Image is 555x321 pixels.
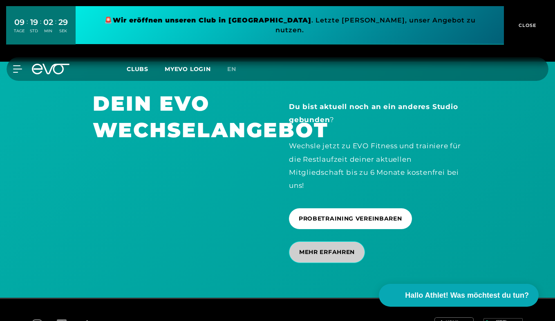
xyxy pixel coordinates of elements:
a: MYEVO LOGIN [165,65,211,73]
span: CLOSE [517,22,537,29]
div: STD [30,28,38,34]
a: Clubs [127,65,165,73]
a: en [227,65,246,74]
div: ? Wechsle jetzt zu EVO Fitness und trainiere für die Restlaufzeit deiner aktuellen Mitgliedschaft... [289,100,462,192]
div: TAGE [14,28,25,34]
h1: DEIN EVO WECHSELANGEBOT [93,90,266,143]
div: 02 [43,16,53,28]
div: : [55,17,56,39]
a: MEHR ERFAHREN [289,235,368,269]
button: Hallo Athlet! Was möchtest du tun? [379,284,539,307]
button: CLOSE [504,6,549,45]
strong: Du bist aktuell noch an ein anderes Studio gebunden [289,103,458,124]
span: PROBETRAINING VEREINBAREN [299,214,402,223]
span: Hallo Athlet! Was möchtest du tun? [405,290,529,301]
span: Clubs [127,65,148,73]
div: 19 [30,16,38,28]
div: 09 [14,16,25,28]
div: : [27,17,28,39]
span: MEHR ERFAHREN [299,248,355,256]
div: SEK [58,28,68,34]
div: MIN [43,28,53,34]
a: PROBETRAINING VEREINBAREN [289,202,415,235]
div: 29 [58,16,68,28]
div: : [40,17,41,39]
span: en [227,65,236,73]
